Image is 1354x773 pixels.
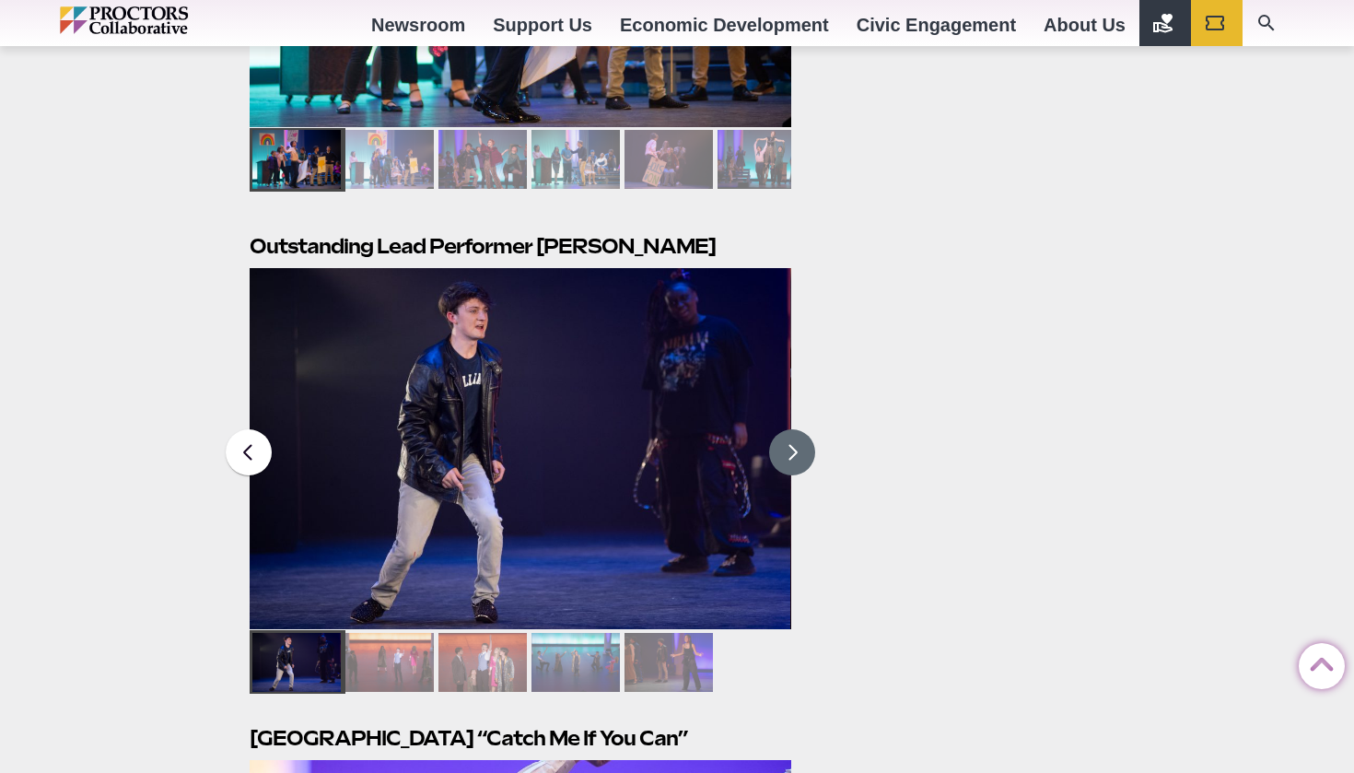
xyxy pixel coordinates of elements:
[226,429,272,475] button: Previous slide
[1299,644,1336,681] a: Back to Top
[250,232,791,261] h2: Outstanding Lead Performer [PERSON_NAME]
[60,6,267,34] img: Proctors logo
[250,724,791,753] h2: [GEOGRAPHIC_DATA] “Catch Me If You Can”
[769,429,815,475] button: Next slide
